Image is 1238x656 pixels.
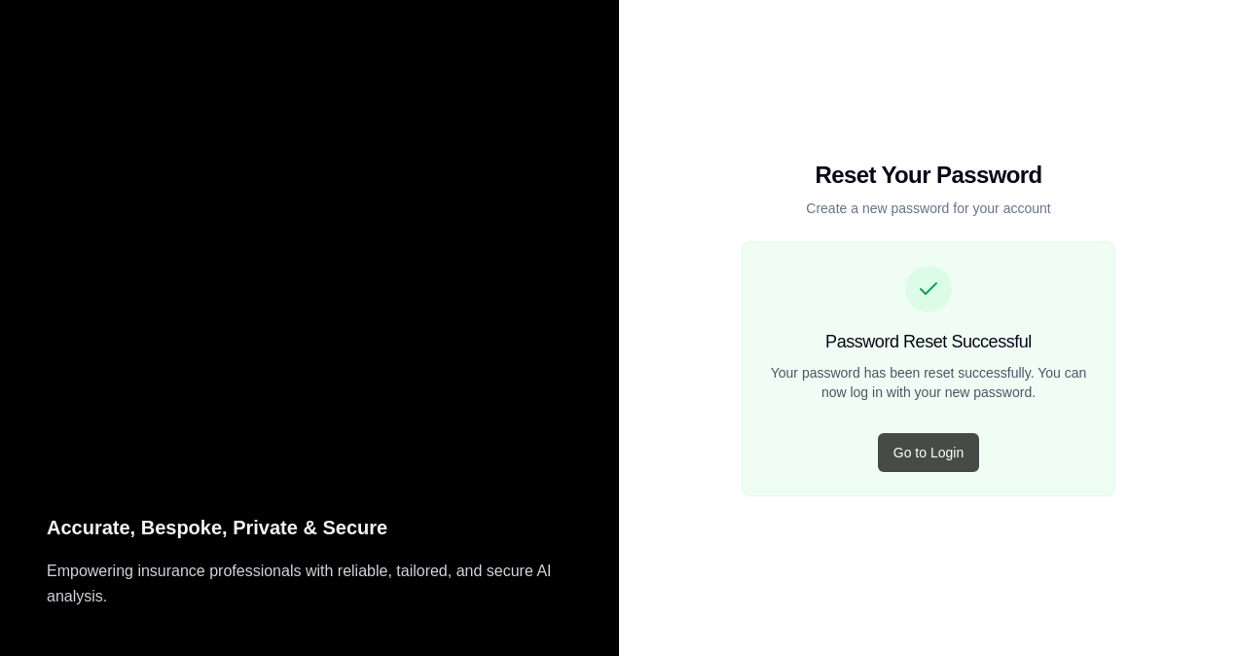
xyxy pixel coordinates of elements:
button: Go to Login [878,433,979,472]
h1: Reset Your Password [742,160,1115,191]
p: Create a new password for your account [742,199,1115,218]
p: Your password has been reset successfully. You can now log in with your new password. [766,363,1091,402]
p: Empowering insurance professionals with reliable, tailored, and secure AI analysis. [47,559,572,609]
p: Accurate, Bespoke, Private & Secure [47,512,572,544]
h3: Password Reset Successful [825,328,1032,355]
